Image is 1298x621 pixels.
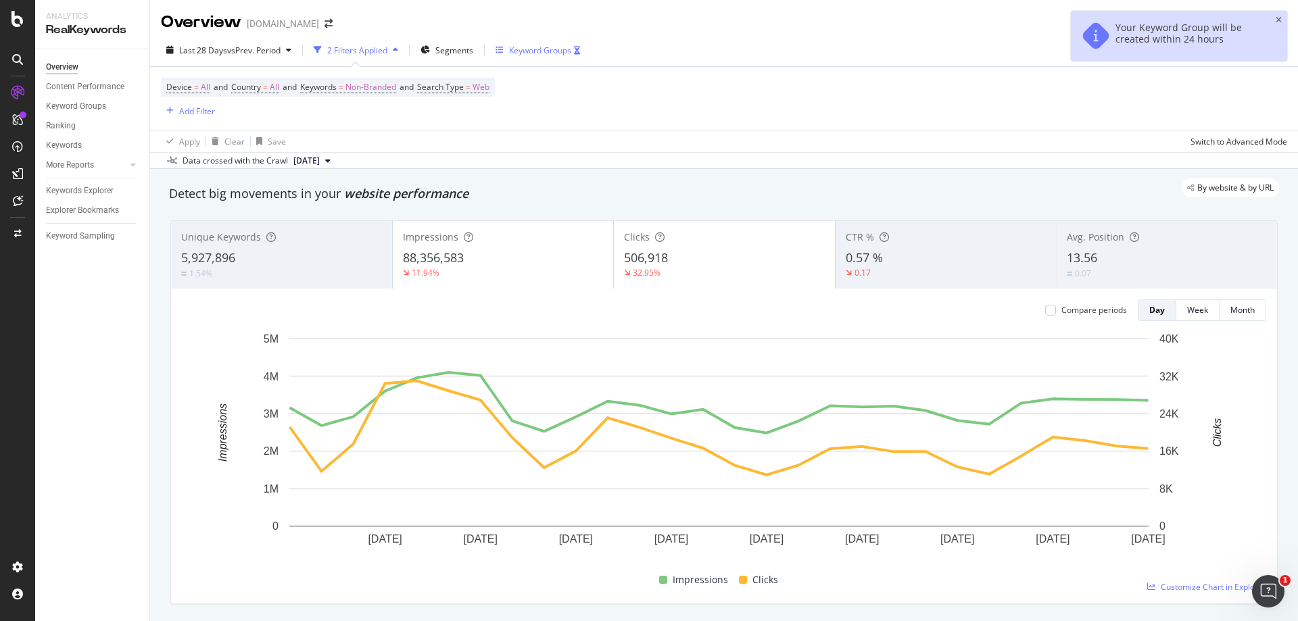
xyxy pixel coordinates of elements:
button: Segments [415,39,479,61]
div: Ranking [46,119,76,133]
div: 2 Filters Applied [327,45,387,56]
text: [DATE] [1131,533,1165,545]
button: [DATE] [288,153,336,169]
div: RealKeywords [46,22,139,38]
a: Content Performance [46,80,140,94]
span: By website & by URL [1197,184,1274,192]
span: Country [231,81,261,93]
span: = [263,81,268,93]
a: Ranking [46,119,140,133]
button: Switch to Advanced Mode [1185,130,1287,152]
span: Unique Keywords [181,230,261,243]
span: Last 28 Days [179,45,227,56]
span: 1 [1280,575,1291,586]
button: Day [1138,299,1176,321]
text: 2M [264,445,279,457]
span: Clicks [752,572,778,588]
span: Search Type [417,81,464,93]
a: Keyword Sampling [46,229,140,243]
div: 0.07 [1075,268,1091,279]
div: Keywords [46,139,82,153]
span: 13.56 [1067,249,1097,266]
div: 1.54% [189,268,212,279]
text: [DATE] [368,533,402,545]
button: Last 28 DaysvsPrev. Period [161,39,297,61]
text: 4M [264,370,279,382]
text: 32K [1159,370,1179,382]
span: 5,927,896 [181,249,235,266]
span: = [466,81,471,93]
text: [DATE] [845,533,879,545]
div: legacy label [1182,178,1279,197]
button: Clear [206,130,245,152]
div: Keyword Groups [509,45,571,56]
text: 1M [264,483,279,495]
div: 0.17 [855,267,871,278]
span: Clicks [624,230,650,243]
text: Clicks [1211,418,1223,447]
text: [DATE] [1036,533,1069,545]
a: Customize Chart in Explorer [1147,581,1266,593]
a: Explorer Bookmarks [46,203,140,218]
div: Content Performance [46,80,124,94]
div: Analytics [46,11,139,22]
a: Keywords Explorer [46,184,140,198]
text: [DATE] [750,533,784,545]
svg: A chart. [182,332,1256,566]
text: 0 [272,520,279,532]
div: 11.94% [412,267,439,278]
button: Save [251,130,286,152]
span: vs Prev. Period [227,45,281,56]
div: Keyword Sampling [46,229,115,243]
span: Impressions [673,572,728,588]
span: and [400,81,414,93]
span: Non-Branded [345,78,396,97]
div: Save [268,136,286,147]
span: = [339,81,343,93]
text: 0 [1159,520,1165,532]
span: CTR % [846,230,874,243]
div: Overview [46,60,78,74]
a: More Reports [46,158,126,172]
iframe: Intercom live chat [1252,575,1284,607]
text: 8K [1159,483,1173,495]
span: All [270,78,279,97]
text: [DATE] [654,533,688,545]
span: Impressions [403,230,458,243]
button: Week [1176,299,1220,321]
button: Keyword Groups [490,39,585,61]
div: Month [1230,304,1255,316]
div: Week [1187,304,1208,316]
div: Switch to Advanced Mode [1191,136,1287,147]
button: Add Filter [161,103,215,119]
text: 3M [264,408,279,420]
text: [DATE] [464,533,498,545]
div: [DOMAIN_NAME] [247,17,319,30]
img: Equal [181,272,187,276]
img: Equal [1067,272,1072,276]
span: 0.57 % [846,249,883,266]
span: All [201,78,210,97]
text: 40K [1159,333,1179,345]
div: arrow-right-arrow-left [324,19,333,28]
span: Avg. Position [1067,230,1124,243]
span: Keywords [300,81,337,93]
button: Month [1220,299,1266,321]
div: Overview [161,11,241,34]
a: Keyword Groups [46,99,140,114]
span: 2025 Aug. 2nd [293,155,320,167]
text: 16K [1159,445,1179,457]
div: Day [1149,304,1165,316]
text: Impressions [217,403,229,462]
button: Apply [161,130,200,152]
span: and [214,81,228,93]
div: Keyword Groups [46,99,106,114]
div: Explorer Bookmarks [46,203,119,218]
div: close toast [1276,16,1282,24]
text: 24K [1159,408,1179,420]
span: Segments [435,45,473,56]
div: Clear [224,136,245,147]
div: More Reports [46,158,94,172]
text: [DATE] [940,533,974,545]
